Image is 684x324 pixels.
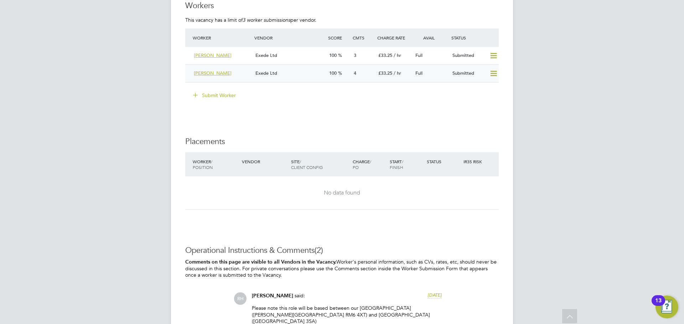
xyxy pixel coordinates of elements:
button: Open Resource Center, 13 new notifications [655,296,678,318]
div: No data found [192,189,492,197]
h3: Workers [185,1,499,11]
span: Full [415,70,423,76]
div: Site [289,155,351,174]
div: Submitted [450,68,487,79]
div: 13 [655,301,662,310]
div: Cmts [351,31,375,44]
div: Charge [351,155,388,174]
div: IR35 Risk [462,155,486,168]
span: 100 [329,52,337,58]
span: / Finish [390,159,403,170]
span: / PO [353,159,371,170]
span: / hr [394,52,401,58]
span: RH [234,292,247,305]
span: Exede Ltd [255,70,277,76]
div: Vendor [240,155,289,168]
span: Exede Ltd [255,52,277,58]
div: Worker [191,155,240,174]
span: said: [295,292,305,299]
div: Status [450,31,499,44]
span: (2) [315,245,323,255]
p: This vacancy has a limit of per vendor. [185,17,499,23]
span: 3 [354,52,356,58]
div: Status [425,155,462,168]
div: Worker [191,31,253,44]
span: / hr [394,70,401,76]
span: [PERSON_NAME] [194,52,232,58]
em: 3 worker submissions [243,17,290,23]
button: Submit Worker [188,90,242,101]
span: [PERSON_NAME] [194,70,232,76]
b: Comments on this page are visible to all Vendors in the Vacancy. [185,259,336,265]
div: Submitted [450,50,487,62]
span: 4 [354,70,356,76]
div: Score [326,31,351,44]
span: / Position [193,159,213,170]
div: Vendor [253,31,326,44]
div: Avail [413,31,450,44]
span: £33.25 [378,70,392,76]
span: Full [415,52,423,58]
span: £33.25 [378,52,392,58]
h3: Operational Instructions & Comments [185,245,499,256]
p: Worker's personal information, such as CVs, rates, etc, should never be discussed in this section... [185,259,499,278]
div: Start [388,155,425,174]
div: Charge Rate [375,31,413,44]
span: [DATE] [427,292,442,298]
h3: Placements [185,137,499,147]
span: 100 [329,70,337,76]
span: [PERSON_NAME] [252,293,293,299]
span: / Client Config [291,159,323,170]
